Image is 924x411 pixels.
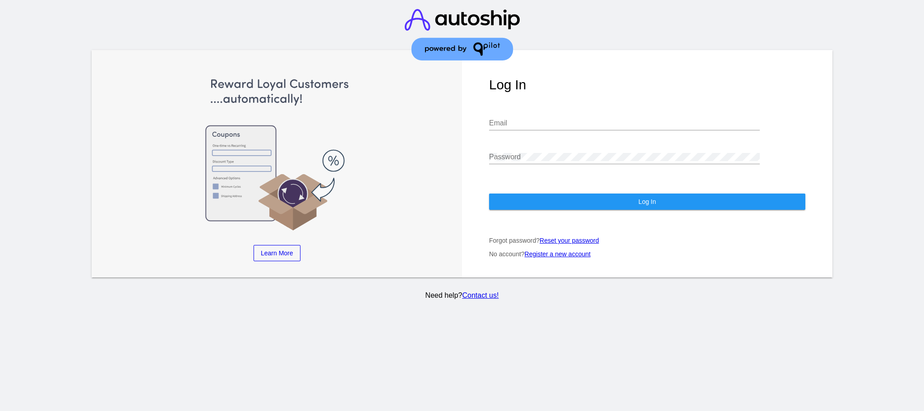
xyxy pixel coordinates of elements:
[489,250,805,258] p: No account?
[638,198,656,205] span: Log In
[489,77,805,92] h1: Log In
[119,77,435,231] img: Apply Coupons Automatically to Scheduled Orders with QPilot
[489,194,805,210] button: Log In
[540,237,599,244] a: Reset your password
[90,291,834,300] p: Need help?
[489,237,805,244] p: Forgot password?
[462,291,499,299] a: Contact us!
[254,245,300,261] a: Learn More
[261,249,293,257] span: Learn More
[489,119,760,127] input: Email
[525,250,591,258] a: Register a new account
